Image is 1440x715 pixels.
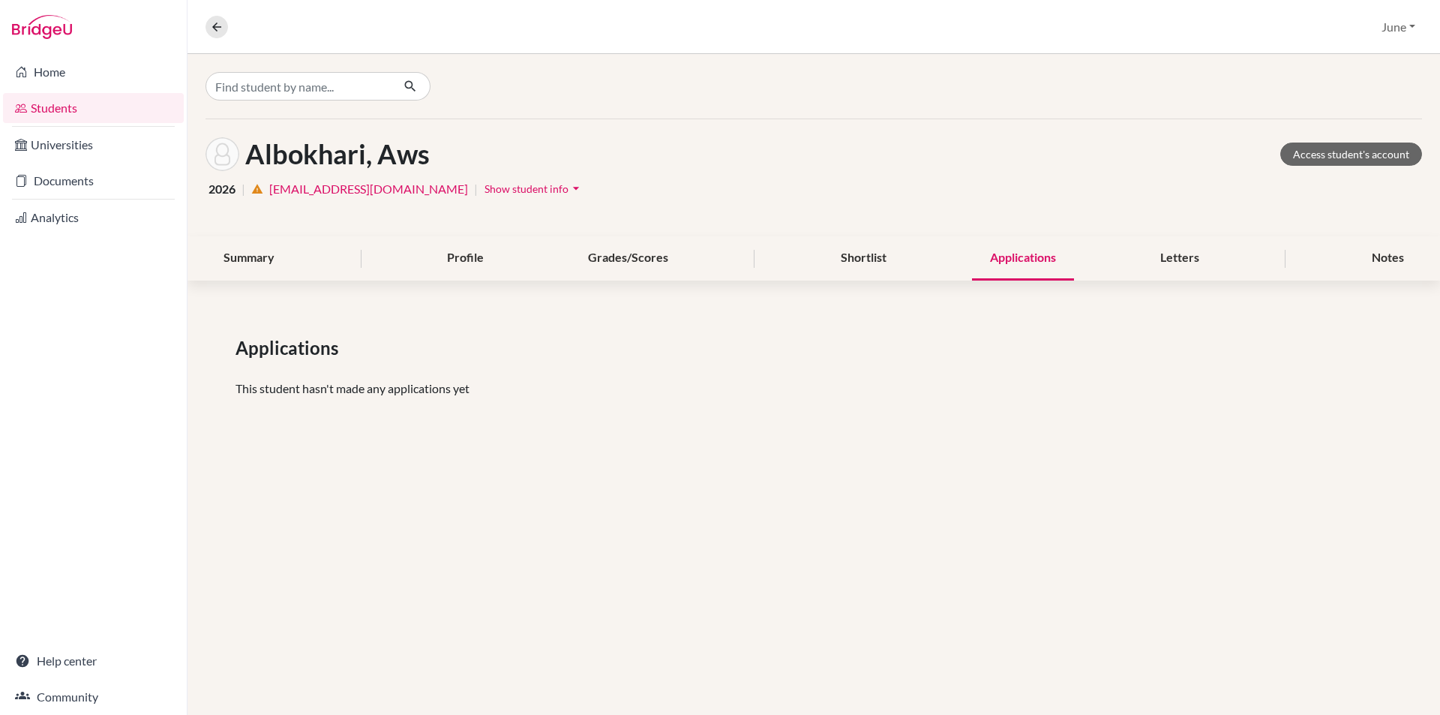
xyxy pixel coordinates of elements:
[3,93,184,123] a: Students
[972,236,1074,281] div: Applications
[484,182,568,195] span: Show student info
[241,180,245,198] span: |
[3,203,184,233] a: Analytics
[12,15,72,39] img: Bridge-U
[484,177,584,200] button: Show student infoarrow_drop_down
[269,180,468,198] a: [EMAIL_ADDRESS][DOMAIN_NAME]
[3,130,184,160] a: Universities
[205,236,292,281] div: Summary
[3,646,184,676] a: Help center
[205,72,391,101] input: Find student by name...
[568,181,583,196] i: arrow_drop_down
[245,138,430,170] h1: Albokhari, Aws
[1142,236,1217,281] div: Letters
[3,166,184,196] a: Documents
[235,380,1392,398] p: This student hasn't made any applications yet
[429,236,502,281] div: Profile
[1354,236,1422,281] div: Notes
[570,236,686,281] div: Grades/Scores
[1375,13,1422,41] button: June
[474,180,478,198] span: |
[205,137,239,171] img: Aws Albokhari's avatar
[3,57,184,87] a: Home
[235,335,344,362] span: Applications
[1280,143,1422,166] a: Access student's account
[823,236,904,281] div: Shortlist
[3,682,184,712] a: Community
[251,183,263,195] i: warning
[208,180,235,198] span: 2026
